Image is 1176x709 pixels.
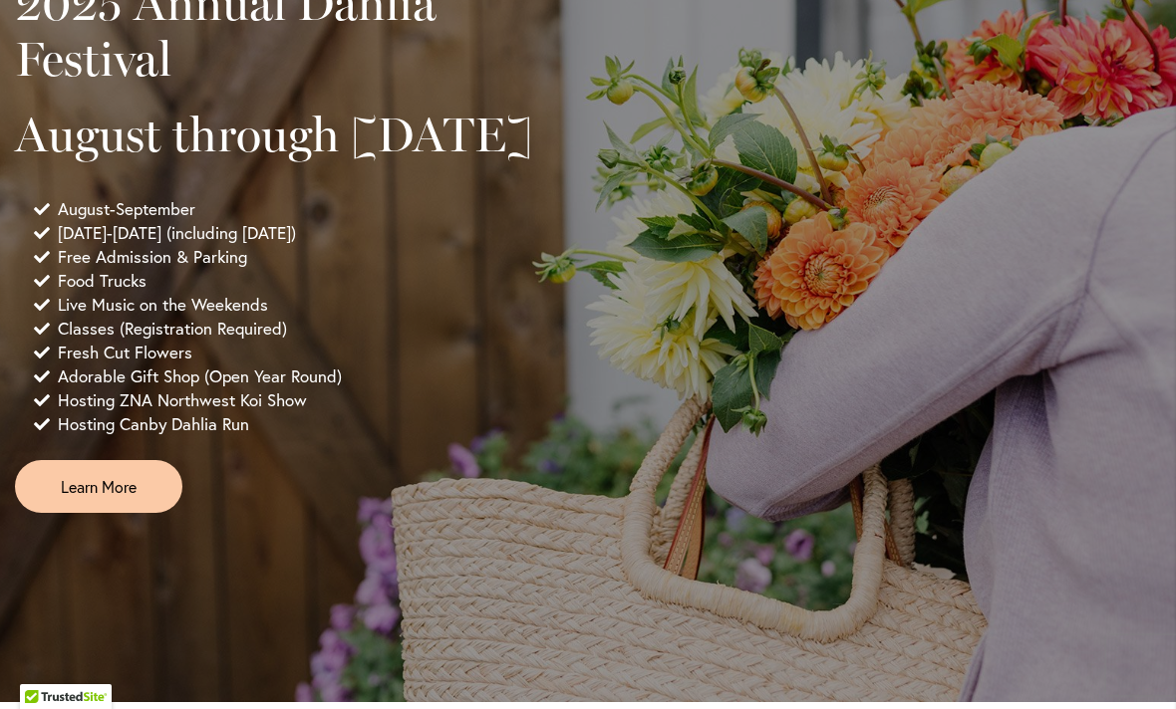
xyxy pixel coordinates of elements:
span: Food Trucks [58,269,147,293]
span: Learn More [61,475,137,498]
span: Live Music on the Weekends [58,293,268,317]
span: Classes (Registration Required) [58,317,287,341]
span: Hosting Canby Dahlia Run [58,412,249,436]
span: [DATE]-[DATE] (including [DATE]) [58,221,296,245]
h2: August through [DATE] [15,107,563,162]
span: Hosting ZNA Northwest Koi Show [58,388,307,412]
span: Adorable Gift Shop (Open Year Round) [58,364,342,388]
span: August-September [58,197,195,221]
a: Learn More [15,460,182,513]
span: Free Admission & Parking [58,245,247,269]
span: Fresh Cut Flowers [58,341,192,364]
